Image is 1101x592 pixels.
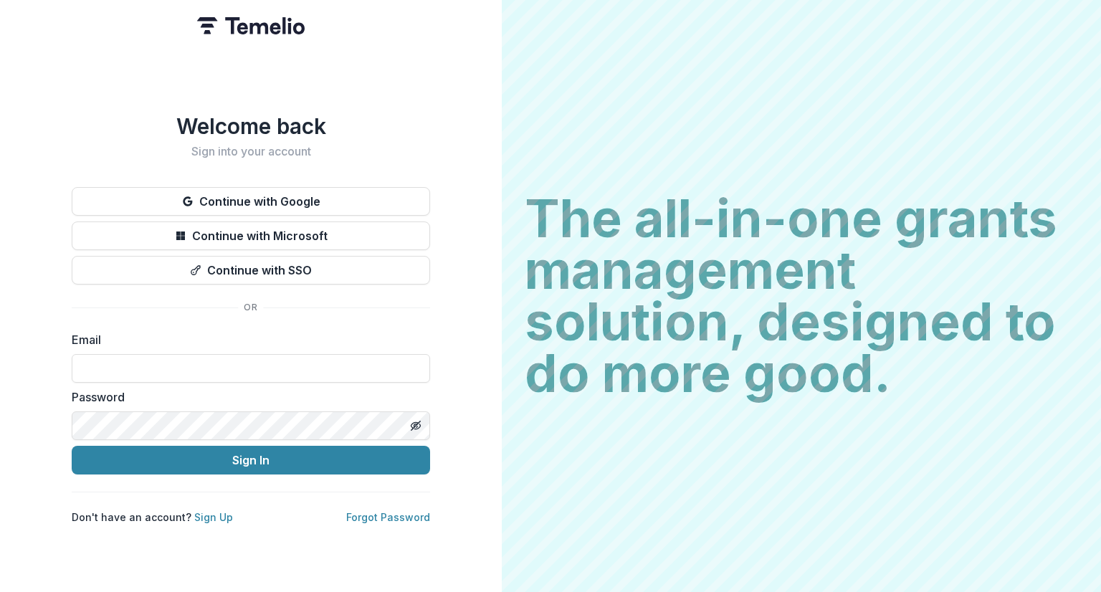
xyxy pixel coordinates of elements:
img: Temelio [197,17,305,34]
button: Sign In [72,446,430,474]
button: Continue with SSO [72,256,430,285]
a: Sign Up [194,511,233,523]
button: Toggle password visibility [404,414,427,437]
button: Continue with Microsoft [72,221,430,250]
button: Continue with Google [72,187,430,216]
a: Forgot Password [346,511,430,523]
p: Don't have an account? [72,510,233,525]
h2: Sign into your account [72,145,430,158]
label: Password [72,388,421,406]
h1: Welcome back [72,113,430,139]
label: Email [72,331,421,348]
